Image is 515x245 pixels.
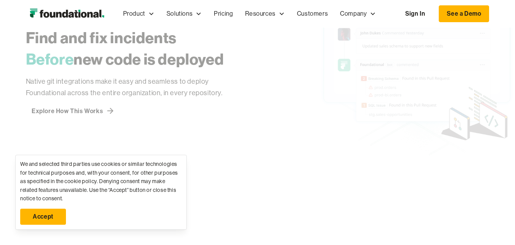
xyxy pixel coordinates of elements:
[32,108,103,114] div: Explore How This Works
[117,1,160,26] div: Product
[245,9,275,19] div: Resources
[26,49,74,69] span: Before
[26,6,108,21] img: Foundational Logo
[26,105,121,117] a: Explore How This Works
[340,9,367,19] div: Company
[20,209,66,225] a: Accept
[26,76,242,99] p: Native git integrations make it easy and seamless to deploy Foundational across the entire organi...
[378,156,515,245] iframe: Chat Widget
[334,1,382,26] div: Company
[167,9,193,19] div: Solutions
[160,1,208,26] div: Solutions
[208,1,239,26] a: Pricing
[123,9,145,19] div: Product
[26,27,242,70] h3: Find and fix incidents new code is deployed
[439,5,489,22] a: See a Demo
[26,6,108,21] a: home
[398,6,433,22] a: Sign In
[20,160,182,203] div: We and selected third parties use cookies or similar technologies for technical purposes and, wit...
[291,1,334,26] a: Customers
[239,1,290,26] div: Resources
